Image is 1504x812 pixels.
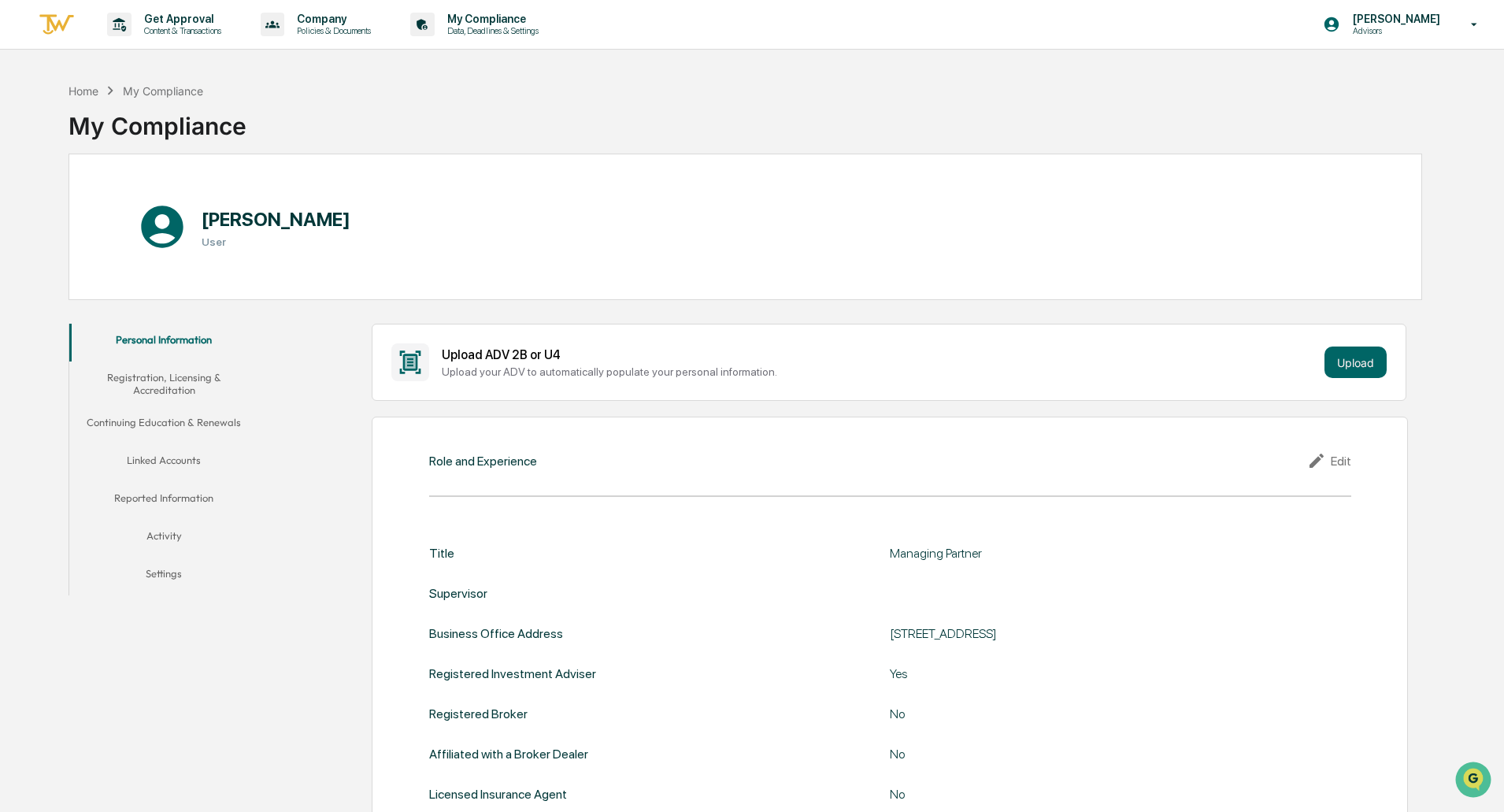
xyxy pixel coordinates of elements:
p: Company [284,13,379,25]
img: 1746055101610-c473b297-6a78-478c-a979-82029cc54cd1 [16,121,44,149]
div: Supervisor [429,586,487,601]
div: Licensed Insurance Agent [429,787,567,802]
p: [PERSON_NAME] [1340,13,1448,25]
span: Preclearance [31,198,102,214]
div: Start new chat [54,121,258,136]
p: How can we help? [16,33,287,58]
div: Title [429,546,454,561]
button: Continuing Education & Renewals [69,406,258,444]
div: Affiliated with a Broker Dealer [429,747,588,762]
div: No [890,706,1284,721]
button: Start new chat [268,125,287,144]
div: Registered Investment Adviser [429,666,596,681]
button: Reported Information [69,482,258,520]
button: Upload [1324,347,1387,378]
div: No [890,787,1284,802]
p: Data, Deadlines & Settings [435,25,546,36]
p: Content & Transactions [132,25,229,36]
h3: User [202,235,350,248]
a: 🔎Data Lookup [9,222,106,250]
p: Get Approval [132,13,229,25]
p: My Compliance [435,13,546,25]
div: Role and Experience [429,454,537,469]
button: Activity [69,520,258,558]
a: 🗄️Attestations [108,192,202,221]
button: Settings [69,558,258,595]
div: My Compliance [123,84,203,98]
div: Business Office Address [429,626,563,641]
span: Pylon [157,267,191,279]
div: Yes [890,666,1284,681]
button: Linked Accounts [69,444,258,482]
div: We're available if you need us! [54,136,199,149]
img: logo [38,12,76,38]
button: Personal Information [69,324,258,362]
div: 🖐️ [16,200,28,213]
input: Clear [41,72,260,88]
p: Policies & Documents [284,25,379,36]
div: secondary tabs example [69,324,258,595]
div: Upload ADV 2B or U4 [442,347,1318,362]
p: Advisors [1340,25,1448,36]
div: Upload your ADV to automatically populate your personal information. [442,365,1318,378]
button: Registration, Licensing & Accreditation [69,362,258,406]
div: My Compliance [69,99,246,140]
a: Powered byPylon [111,266,191,279]
div: 🔎 [16,230,28,243]
div: [STREET_ADDRESS] [890,626,1284,641]
span: Attestations [130,198,195,214]
div: No [890,747,1284,762]
div: Registered Broker [429,706,528,721]
div: Managing Partner [890,546,1284,561]
h1: [PERSON_NAME] [202,208,350,231]
a: 🖐️Preclearance [9,192,108,221]
iframe: Open customer support [1454,760,1496,803]
span: Data Lookup [31,228,99,244]
div: Home [69,84,98,98]
div: Edit [1307,451,1351,470]
div: 🗄️ [114,200,127,213]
